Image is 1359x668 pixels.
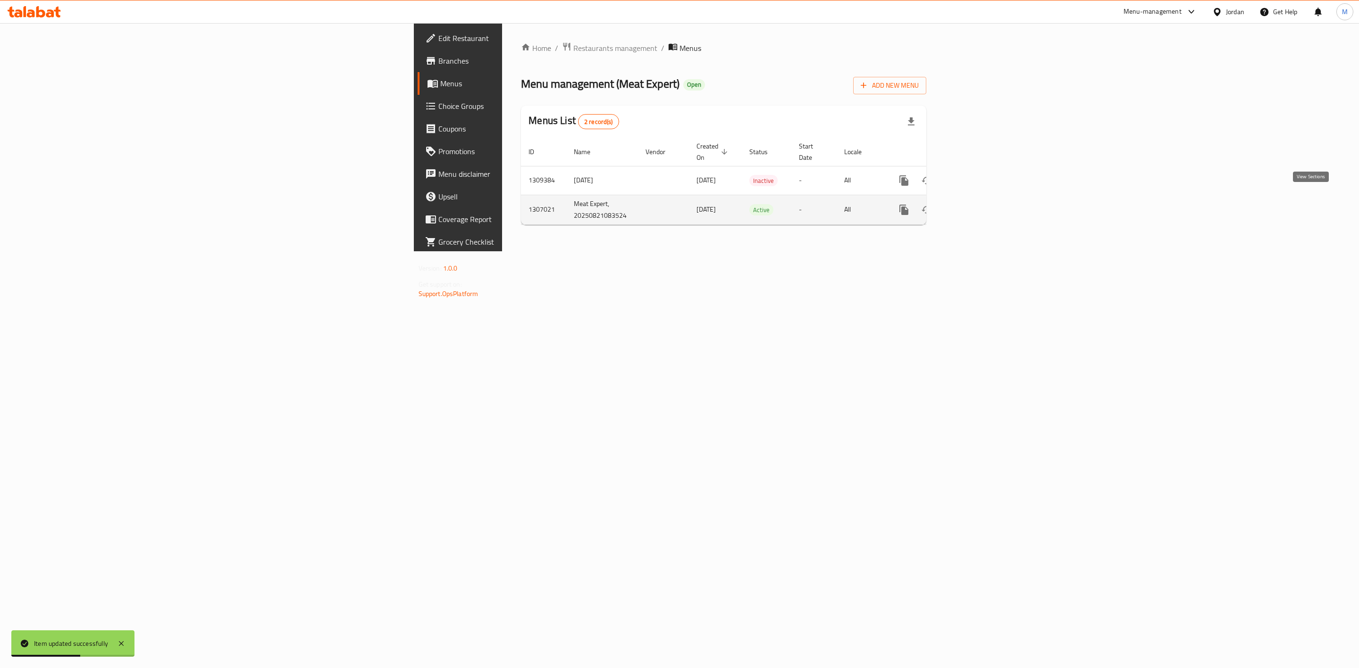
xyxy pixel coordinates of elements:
[521,138,991,225] table: enhanced table
[749,146,780,157] span: Status
[696,140,730,163] span: Created On
[837,166,885,195] td: All
[646,146,678,157] span: Vendor
[419,262,442,274] span: Version:
[438,168,633,180] span: Menu disclaimer
[438,100,633,112] span: Choice Groups
[696,203,716,215] span: [DATE]
[418,95,641,117] a: Choice Groups
[1124,6,1182,17] div: Menu-management
[418,72,641,95] a: Menus
[438,55,633,66] span: Branches
[418,163,641,185] a: Menu disclaimer
[791,195,837,224] td: -
[853,77,926,94] button: Add New Menu
[679,42,701,54] span: Menus
[844,146,874,157] span: Locale
[574,146,603,157] span: Name
[438,214,633,225] span: Coverage Report
[893,169,915,192] button: more
[683,81,705,89] span: Open
[418,27,641,49] a: Edit Restaurant
[418,140,641,163] a: Promotions
[749,205,773,215] span: Active
[791,166,837,195] td: -
[438,123,633,134] span: Coupons
[915,198,938,221] button: Change Status
[438,236,633,247] span: Grocery Checklist
[1342,7,1348,17] span: M
[34,638,108,649] div: Item updated successfully
[885,138,991,166] th: Actions
[419,288,478,300] a: Support.OpsPlatform
[438,191,633,202] span: Upsell
[438,33,633,44] span: Edit Restaurant
[521,42,926,54] nav: breadcrumb
[837,195,885,224] td: All
[528,114,619,129] h2: Menus List
[893,198,915,221] button: more
[696,174,716,186] span: [DATE]
[749,175,778,186] span: Inactive
[418,208,641,231] a: Coverage Report
[661,42,664,54] li: /
[861,80,919,91] span: Add New Menu
[900,110,923,133] div: Export file
[418,231,641,253] a: Grocery Checklist
[749,204,773,215] div: Active
[443,262,458,274] span: 1.0.0
[440,78,633,89] span: Menus
[419,278,462,290] span: Get support on:
[528,146,546,157] span: ID
[418,117,641,140] a: Coupons
[1226,7,1244,17] div: Jordan
[418,49,641,72] a: Branches
[438,146,633,157] span: Promotions
[578,114,619,129] div: Total records count
[799,140,825,163] span: Start Date
[418,185,641,208] a: Upsell
[579,117,619,126] span: 2 record(s)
